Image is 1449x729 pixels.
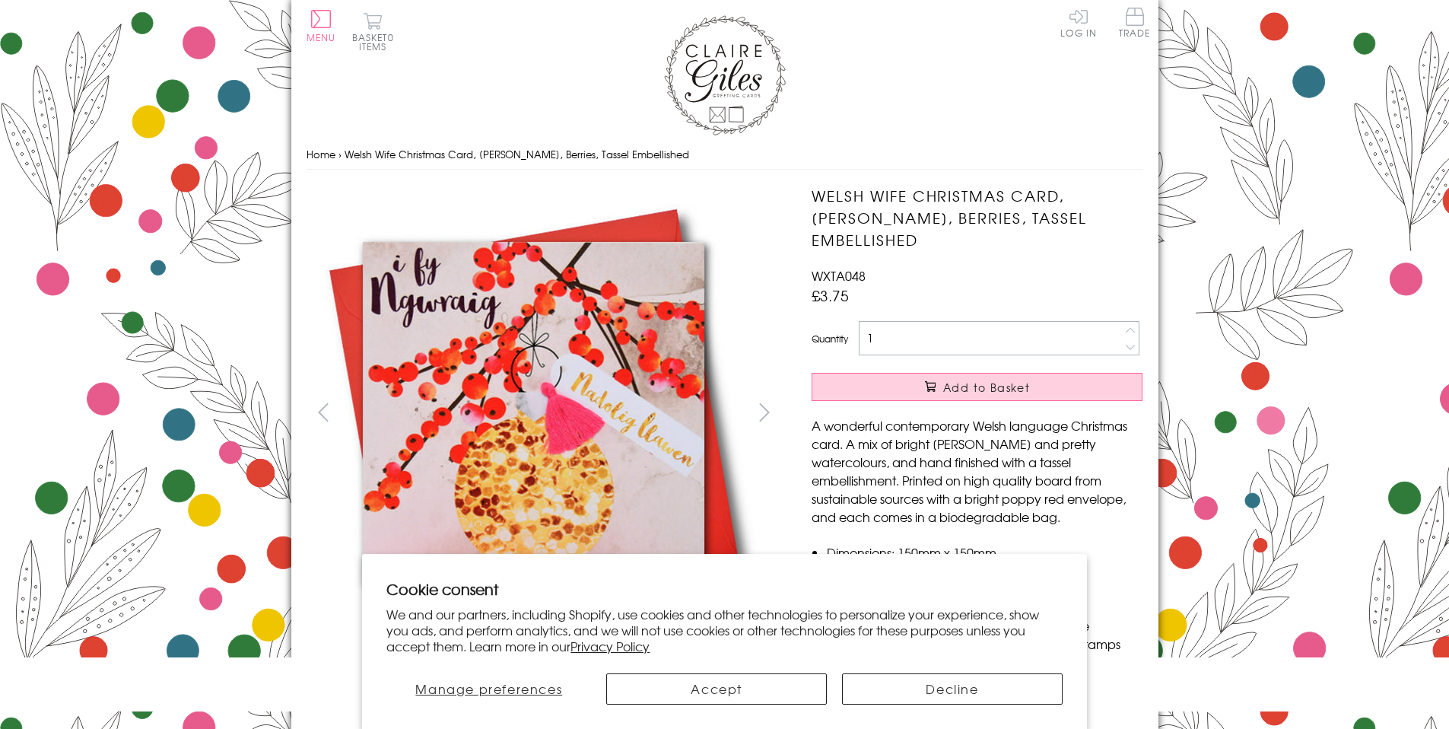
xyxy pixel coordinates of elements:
span: Welsh Wife Christmas Card, [PERSON_NAME], Berries, Tassel Embellished [345,147,689,161]
li: Dimensions: 150mm x 150mm [827,543,1142,562]
img: Claire Giles Greetings Cards [664,15,786,135]
label: Quantity [812,332,848,345]
h2: Cookie consent [386,578,1063,600]
a: Trade [1119,8,1151,40]
span: › [338,147,342,161]
span: Trade [1119,8,1151,37]
a: Home [307,147,335,161]
p: A wonderful contemporary Welsh language Christmas card. A mix of bright [PERSON_NAME] and pretty ... [812,416,1142,526]
span: Menu [307,30,336,44]
button: Basket0 items [352,12,394,51]
button: Manage preferences [386,673,591,705]
img: Welsh Wife Christmas Card, Nadolig Llawen Gwraig, Berries, Tassel Embellished [306,185,762,641]
a: Log In [1060,8,1097,37]
span: 0 items [359,30,394,53]
p: We and our partners, including Shopify, use cookies and other technologies to personalize your ex... [386,606,1063,654]
span: Manage preferences [415,680,562,698]
button: Decline [842,673,1063,705]
h1: Welsh Wife Christmas Card, [PERSON_NAME], Berries, Tassel Embellished [812,185,1142,250]
a: Privacy Policy [570,637,650,655]
span: WXTA048 [812,266,866,285]
nav: breadcrumbs [307,139,1143,170]
button: Add to Basket [812,373,1142,401]
button: Accept [606,673,827,705]
span: £3.75 [812,285,849,306]
button: next [747,395,781,429]
button: Menu [307,10,336,42]
span: Add to Basket [943,380,1030,395]
button: prev [307,395,341,429]
img: Welsh Wife Christmas Card, Nadolig Llawen Gwraig, Berries, Tassel Embellished [781,185,1238,641]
